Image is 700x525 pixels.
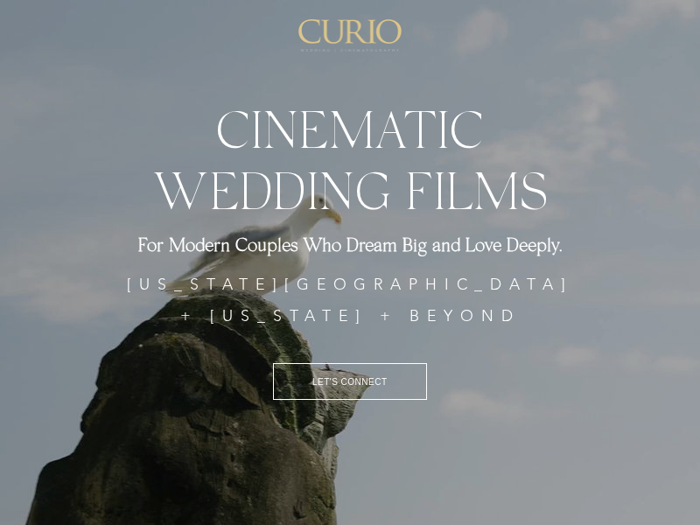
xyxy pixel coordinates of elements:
[127,275,572,325] span: [US_STATE][GEOGRAPHIC_DATA] + [US_STATE] + BEYOND
[152,97,548,220] span: CINEMATIC WEDDING FILMS
[298,19,402,52] img: C_Logo.png
[138,233,563,255] span: For Modern Couples Who Dream Big and Love Deeply.
[312,377,388,387] span: LET'S CONNECT
[273,363,428,400] a: LET'S CONNECT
